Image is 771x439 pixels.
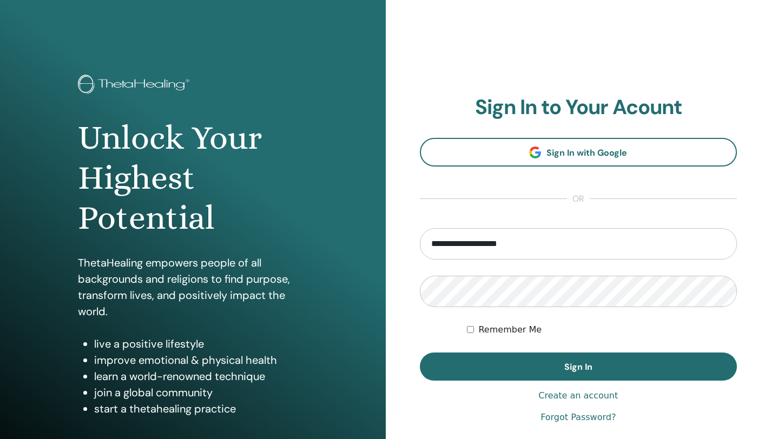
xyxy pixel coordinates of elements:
[538,389,618,402] a: Create an account
[420,95,737,120] h2: Sign In to Your Acount
[541,411,616,424] a: Forgot Password?
[94,336,308,352] li: live a positive lifestyle
[420,138,737,167] a: Sign In with Google
[478,323,542,336] label: Remember Me
[564,361,592,373] span: Sign In
[546,147,627,158] span: Sign In with Google
[467,323,737,336] div: Keep me authenticated indefinitely or until I manually logout
[94,401,308,417] li: start a thetahealing practice
[78,118,308,238] h1: Unlock Your Highest Potential
[420,352,737,381] button: Sign In
[94,352,308,368] li: improve emotional & physical health
[94,368,308,384] li: learn a world-renowned technique
[94,384,308,401] li: join a global community
[567,192,590,205] span: or
[78,255,308,320] p: ThetaHealing empowers people of all backgrounds and religions to find purpose, transform lives, a...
